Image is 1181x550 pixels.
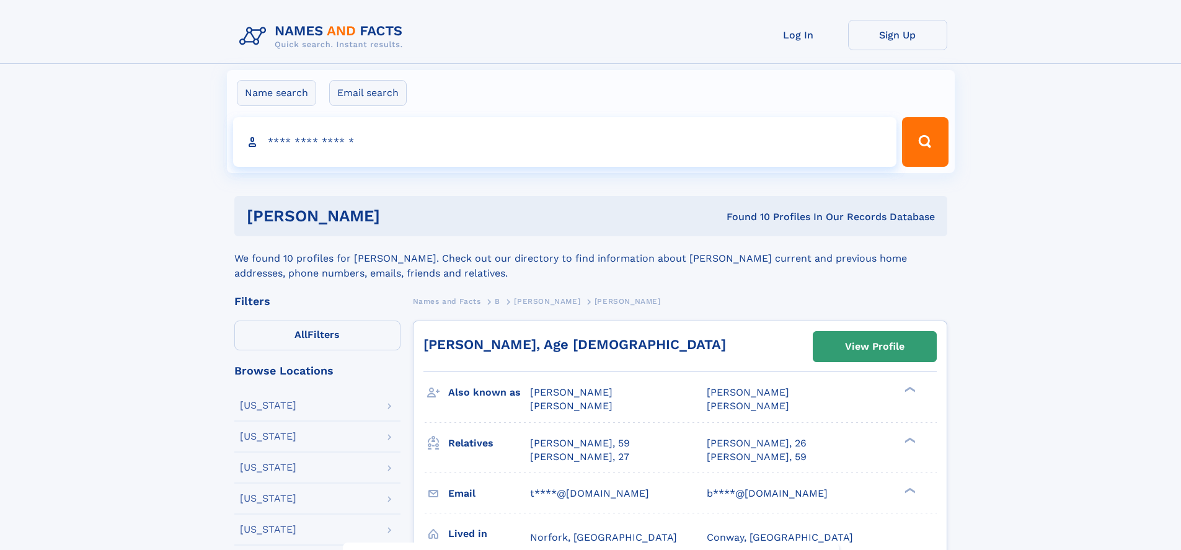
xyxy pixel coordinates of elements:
a: [PERSON_NAME], 59 [707,450,807,464]
img: Logo Names and Facts [234,20,413,53]
div: View Profile [845,332,905,361]
span: Norfork, [GEOGRAPHIC_DATA] [530,531,677,543]
span: [PERSON_NAME] [530,400,613,412]
div: ❯ [901,486,916,494]
a: [PERSON_NAME], Age [DEMOGRAPHIC_DATA] [423,337,726,352]
div: [US_STATE] [240,463,296,472]
span: B [495,297,500,306]
h3: Lived in [448,523,530,544]
div: ❯ [901,436,916,444]
div: [US_STATE] [240,401,296,410]
h3: Relatives [448,433,530,454]
a: Log In [749,20,848,50]
span: [PERSON_NAME] [514,297,580,306]
div: [US_STATE] [240,525,296,534]
a: [PERSON_NAME] [514,293,580,309]
label: Email search [329,80,407,106]
div: [US_STATE] [240,432,296,441]
a: View Profile [813,332,936,361]
div: Filters [234,296,400,307]
h1: [PERSON_NAME] [247,208,554,224]
span: Conway, [GEOGRAPHIC_DATA] [707,531,853,543]
a: Names and Facts [413,293,481,309]
span: [PERSON_NAME] [707,400,789,412]
div: Found 10 Profiles In Our Records Database [553,210,935,224]
div: [US_STATE] [240,494,296,503]
label: Name search [237,80,316,106]
a: [PERSON_NAME], 59 [530,437,630,450]
a: [PERSON_NAME], 26 [707,437,807,450]
input: search input [233,117,897,167]
div: ❯ [901,386,916,394]
div: Browse Locations [234,365,400,376]
a: B [495,293,500,309]
a: Sign Up [848,20,947,50]
div: We found 10 profiles for [PERSON_NAME]. Check out our directory to find information about [PERSON... [234,236,947,281]
span: [PERSON_NAME] [530,386,613,398]
a: [PERSON_NAME], 27 [530,450,629,464]
button: Search Button [902,117,948,167]
h3: Email [448,483,530,504]
label: Filters [234,321,400,350]
span: All [294,329,307,340]
h3: Also known as [448,382,530,403]
span: [PERSON_NAME] [707,386,789,398]
span: [PERSON_NAME] [595,297,661,306]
